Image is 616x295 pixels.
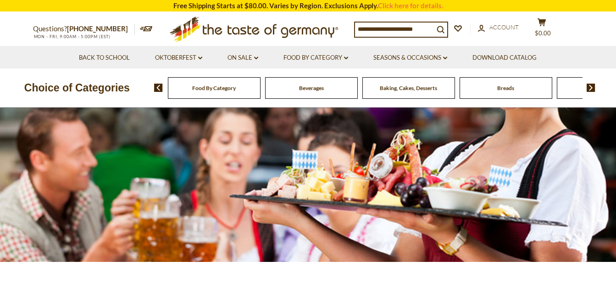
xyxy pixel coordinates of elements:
a: Baking, Cakes, Desserts [380,85,437,91]
span: Account [489,23,519,31]
a: Download Catalog [472,53,537,63]
a: Oktoberfest [155,53,202,63]
img: next arrow [587,84,595,92]
a: Food By Category [192,85,236,91]
a: Breads [497,85,514,91]
span: $0.00 [535,29,551,37]
a: Back to School [79,53,130,63]
a: Seasons & Occasions [373,53,447,63]
a: [PHONE_NUMBER] [67,24,128,33]
a: Food By Category [283,53,348,63]
a: Beverages [299,85,324,91]
img: previous arrow [154,84,163,92]
button: $0.00 [528,18,556,41]
p: Questions? [33,23,135,35]
a: Account [478,23,519,33]
a: On Sale [228,53,258,63]
span: MON - FRI, 9:00AM - 5:00PM (EST) [33,34,111,39]
a: Click here for details. [378,1,443,10]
